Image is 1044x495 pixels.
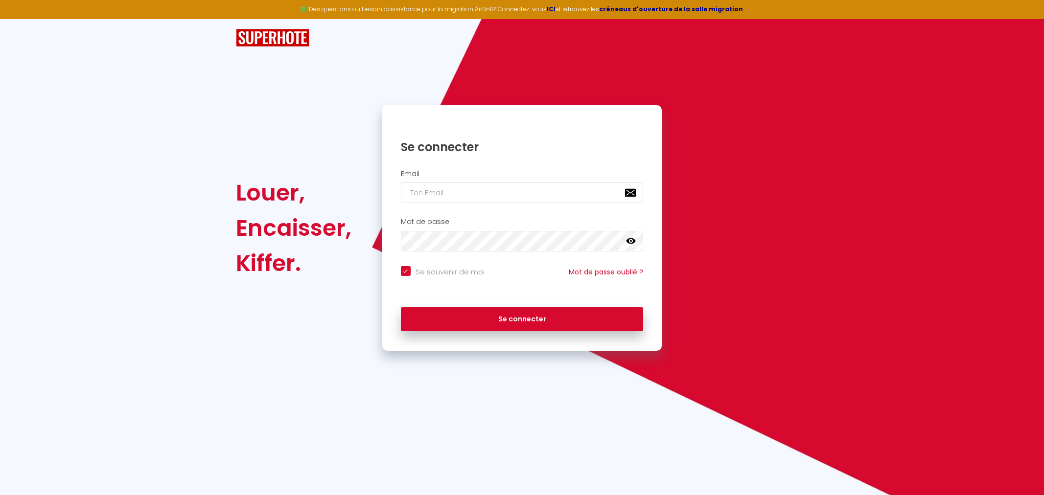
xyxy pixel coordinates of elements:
div: Kiffer. [236,246,351,281]
button: Se connecter [401,307,644,332]
div: Louer, [236,175,351,210]
h2: Email [401,170,644,178]
h1: Se connecter [401,139,644,155]
img: SuperHote logo [236,29,309,47]
div: Encaisser, [236,210,351,246]
a: ICI [547,5,556,13]
h2: Mot de passe [401,218,644,226]
a: Mot de passe oublié ? [569,267,643,277]
a: créneaux d'ouverture de la salle migration [599,5,743,13]
input: Ton Email [401,182,644,203]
